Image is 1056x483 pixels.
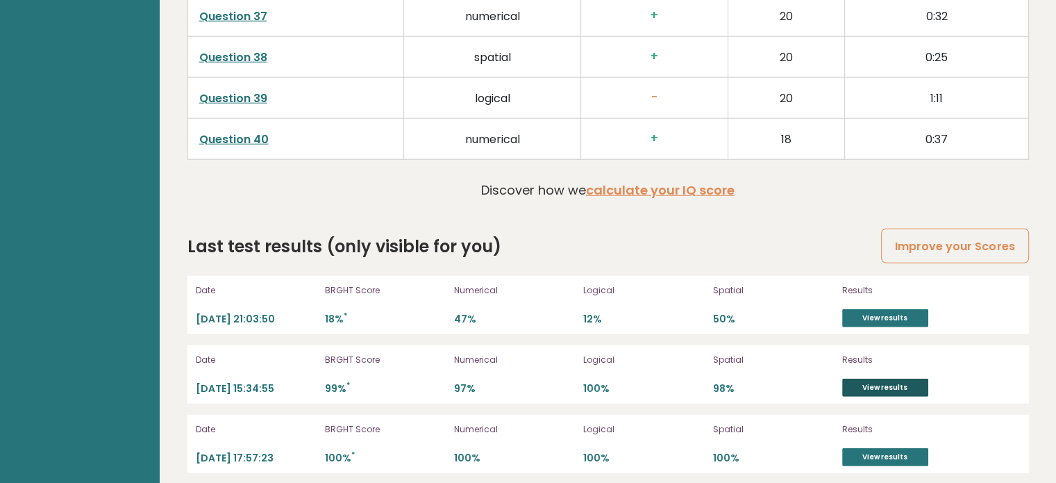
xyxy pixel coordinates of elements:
[583,452,704,465] p: 100%
[404,36,581,77] td: spatial
[845,77,1028,118] td: 1:11
[404,77,581,118] td: logical
[404,118,581,159] td: numerical
[481,181,735,199] p: Discover how we
[196,382,317,395] p: [DATE] 15:34:55
[728,118,844,159] td: 18
[592,90,716,105] h3: -
[325,284,446,297] p: BRGHT Score
[842,379,928,397] a: View results
[842,423,988,436] p: Results
[713,382,834,395] p: 98%
[592,49,716,64] h3: +
[196,423,317,436] p: Date
[583,382,704,395] p: 100%
[842,284,988,297] p: Results
[199,90,267,106] a: Question 39
[713,284,834,297] p: Spatial
[583,313,704,326] p: 12%
[583,423,704,436] p: Logical
[325,382,446,395] p: 99%
[713,354,834,366] p: Spatial
[454,382,575,395] p: 97%
[842,309,928,327] a: View results
[196,284,317,297] p: Date
[842,448,928,466] a: View results
[592,131,716,146] h3: +
[454,313,575,326] p: 47%
[199,8,267,24] a: Question 37
[199,49,267,65] a: Question 38
[842,354,988,366] p: Results
[187,234,501,259] h2: Last test results (only visible for you)
[325,313,446,326] p: 18%
[583,284,704,297] p: Logical
[325,423,446,436] p: BRGHT Score
[586,181,735,199] a: calculate your IQ score
[592,8,716,23] h3: +
[454,354,575,366] p: Numerical
[713,313,834,326] p: 50%
[845,36,1028,77] td: 0:25
[196,452,317,465] p: [DATE] 17:57:23
[199,131,269,147] a: Question 40
[454,284,575,297] p: Numerical
[325,452,446,465] p: 100%
[728,77,844,118] td: 20
[454,452,575,465] p: 100%
[881,229,1028,264] a: Improve your Scores
[196,313,317,326] p: [DATE] 21:03:50
[728,36,844,77] td: 20
[845,118,1028,159] td: 0:37
[713,423,834,436] p: Spatial
[454,423,575,436] p: Numerical
[713,452,834,465] p: 100%
[196,354,317,366] p: Date
[583,354,704,366] p: Logical
[325,354,446,366] p: BRGHT Score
